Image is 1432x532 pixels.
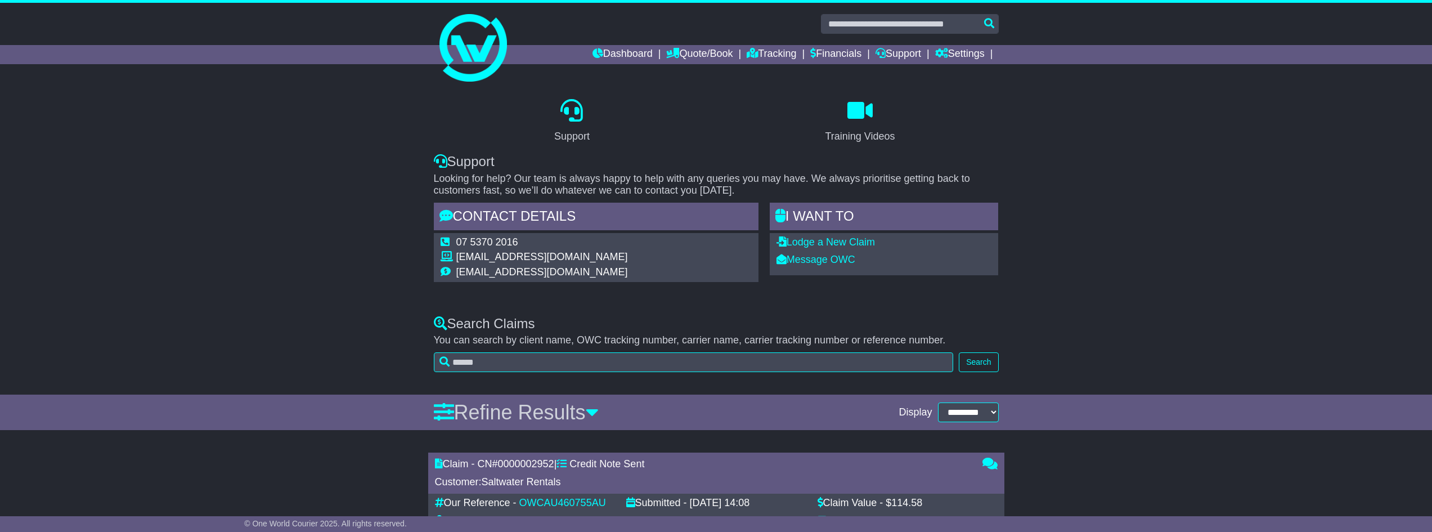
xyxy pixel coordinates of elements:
span: 0000002952 [498,458,554,470]
a: Message OWC [776,254,855,265]
div: I WANT to [770,203,999,233]
a: Dashboard [592,45,653,64]
a: Financials [810,45,861,64]
div: Bluecoast admin [447,515,522,527]
a: Lodge a New Claim [776,236,875,248]
a: Support [876,45,921,64]
span: Display [899,406,932,419]
a: Tracking [747,45,796,64]
a: Quote/Book [666,45,733,64]
td: [EMAIL_ADDRESS][DOMAIN_NAME] [456,251,628,266]
button: Search [959,352,998,372]
a: OWCAU460755AU [519,497,606,508]
div: Claim Value - [818,497,883,509]
div: Our Reference - [435,497,517,509]
div: 0450110207 [829,515,886,527]
p: You can search by client name, OWC tracking number, carrier name, carrier tracking number or refe... [434,334,999,347]
div: $114.58 [886,497,922,509]
div: Claim - CN# | [435,458,971,471]
a: Settings [935,45,985,64]
td: 07 5370 2016 [456,236,628,252]
a: Support [547,95,597,148]
p: Looking for help? Our team is always happy to help with any queries you may have. We always prior... [434,173,999,197]
div: Support [554,129,590,144]
div: [DATE] 14:08 [690,497,750,509]
div: Contact Details [434,203,758,233]
div: Customer: [435,476,971,489]
span: Saltwater Rentals [482,476,561,488]
div: Search Claims [434,316,999,332]
div: Support [434,154,999,170]
span: Credit Note Sent [569,458,644,470]
a: Refine Results [434,401,599,424]
a: Training Videos [818,95,902,148]
span: © One World Courier 2025. All rights reserved. [244,519,407,528]
div: Submitted - [626,497,687,509]
td: [EMAIL_ADDRESS][DOMAIN_NAME] [456,266,628,279]
div: Training Videos [825,129,895,144]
